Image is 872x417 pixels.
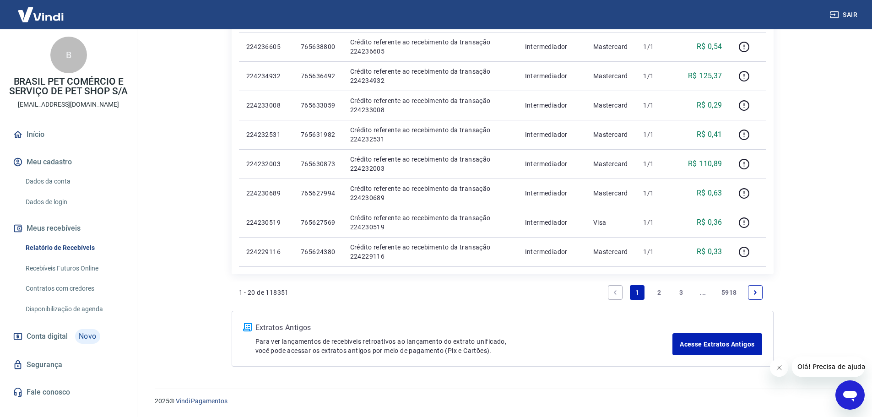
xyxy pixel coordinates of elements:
[697,217,722,228] p: R$ 0,36
[593,101,629,110] p: Mastercard
[11,218,126,238] button: Meus recebíveis
[593,42,629,51] p: Mastercard
[748,285,763,300] a: Next page
[525,42,579,51] p: Intermediador
[643,101,670,110] p: 1/1
[246,218,286,227] p: 224230519
[792,357,865,377] iframe: Mensagem da empresa
[770,358,788,377] iframe: Fechar mensagem
[22,193,126,211] a: Dados de login
[22,238,126,257] a: Relatório de Recebíveis
[246,71,286,81] p: 224234932
[608,285,623,300] a: Previous page
[22,172,126,191] a: Dados da conta
[246,42,286,51] p: 224236605
[350,155,510,173] p: Crédito referente ao recebimento da transação 224232003
[7,77,130,96] p: BRASIL PET COMÉRCIO E SERVIÇO DE PET SHOP S/A
[11,355,126,375] a: Segurança
[643,189,670,198] p: 1/1
[525,101,579,110] p: Intermediador
[593,130,629,139] p: Mastercard
[350,96,510,114] p: Crédito referente ao recebimento da transação 224233008
[525,159,579,168] p: Intermediador
[350,213,510,232] p: Crédito referente ao recebimento da transação 224230519
[835,380,865,410] iframe: Botão para abrir a janela de mensagens
[525,247,579,256] p: Intermediador
[604,282,766,303] ul: Pagination
[643,159,670,168] p: 1/1
[301,247,336,256] p: 765624380
[643,71,670,81] p: 1/1
[525,130,579,139] p: Intermediador
[255,322,673,333] p: Extratos Antigos
[350,38,510,56] p: Crédito referente ao recebimento da transação 224236605
[176,397,227,405] a: Vindi Pagamentos
[718,285,741,300] a: Page 5918
[155,396,850,406] p: 2025 ©
[22,259,126,278] a: Recebíveis Futuros Online
[255,337,673,355] p: Para ver lançamentos de recebíveis retroativos ao lançamento do extrato unificado, você pode aces...
[643,130,670,139] p: 1/1
[593,71,629,81] p: Mastercard
[75,329,100,344] span: Novo
[652,285,666,300] a: Page 2
[301,130,336,139] p: 765631982
[301,42,336,51] p: 765638800
[697,246,722,257] p: R$ 0,33
[688,158,722,169] p: R$ 110,89
[593,189,629,198] p: Mastercard
[246,101,286,110] p: 224233008
[5,6,77,14] span: Olá! Precisa de ajuda?
[697,41,722,52] p: R$ 0,54
[828,6,861,23] button: Sair
[11,325,126,347] a: Conta digitalNovo
[246,159,286,168] p: 224232003
[593,159,629,168] p: Mastercard
[643,247,670,256] p: 1/1
[674,285,688,300] a: Page 3
[525,189,579,198] p: Intermediador
[301,101,336,110] p: 765633059
[11,0,70,28] img: Vindi
[301,71,336,81] p: 765636492
[688,70,722,81] p: R$ 125,37
[672,333,762,355] a: Acesse Extratos Antigos
[696,285,710,300] a: Jump forward
[697,100,722,111] p: R$ 0,29
[525,71,579,81] p: Intermediador
[22,300,126,319] a: Disponibilização de agenda
[50,37,87,73] div: B
[301,189,336,198] p: 765627994
[697,188,722,199] p: R$ 0,63
[246,189,286,198] p: 224230689
[593,247,629,256] p: Mastercard
[246,247,286,256] p: 224229116
[630,285,645,300] a: Page 1 is your current page
[11,152,126,172] button: Meu cadastro
[525,218,579,227] p: Intermediador
[27,330,68,343] span: Conta digital
[243,323,252,331] img: ícone
[697,129,722,140] p: R$ 0,41
[22,279,126,298] a: Contratos com credores
[11,125,126,145] a: Início
[350,243,510,261] p: Crédito referente ao recebimento da transação 224229116
[643,218,670,227] p: 1/1
[593,218,629,227] p: Visa
[18,100,119,109] p: [EMAIL_ADDRESS][DOMAIN_NAME]
[301,218,336,227] p: 765627569
[11,382,126,402] a: Fale conosco
[301,159,336,168] p: 765630873
[239,288,289,297] p: 1 - 20 de 118351
[643,42,670,51] p: 1/1
[350,67,510,85] p: Crédito referente ao recebimento da transação 224234932
[246,130,286,139] p: 224232531
[350,125,510,144] p: Crédito referente ao recebimento da transação 224232531
[350,184,510,202] p: Crédito referente ao recebimento da transação 224230689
